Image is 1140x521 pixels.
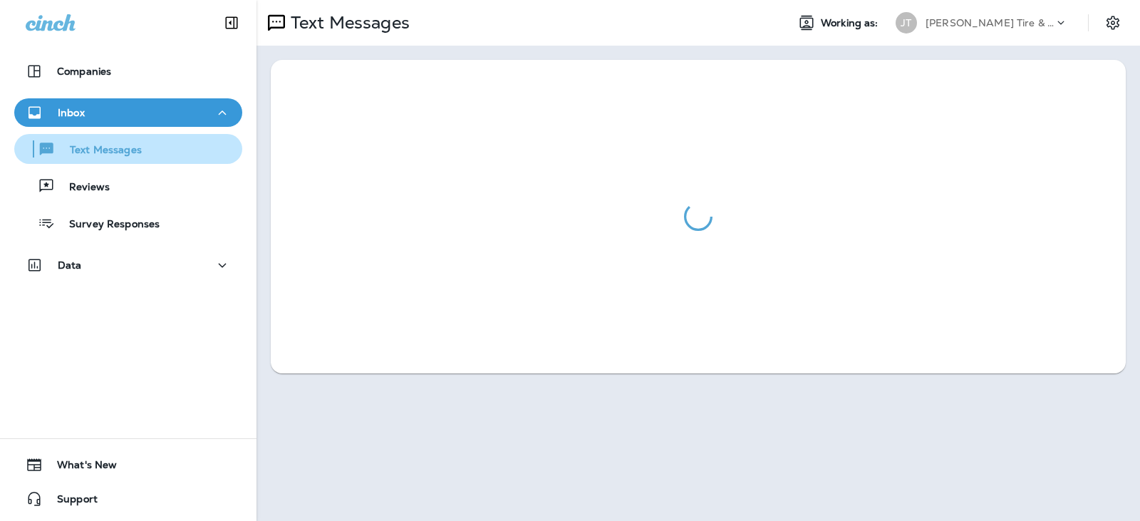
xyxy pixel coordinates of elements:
p: Reviews [55,181,110,195]
button: Text Messages [14,134,242,164]
span: Working as: [821,17,881,29]
span: What's New [43,459,117,476]
button: Collapse Sidebar [212,9,252,37]
p: Companies [57,66,111,77]
p: Data [58,259,82,271]
button: Reviews [14,171,242,201]
p: Text Messages [56,144,142,158]
span: Support [43,493,98,510]
button: Survey Responses [14,208,242,238]
button: Companies [14,57,242,86]
div: JT [896,12,917,33]
button: Inbox [14,98,242,127]
button: What's New [14,450,242,479]
p: [PERSON_NAME] Tire & Auto [926,17,1054,29]
p: Inbox [58,107,85,118]
p: Survey Responses [55,218,160,232]
p: Text Messages [285,12,410,33]
button: Data [14,251,242,279]
button: Settings [1100,10,1126,36]
button: Support [14,485,242,513]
